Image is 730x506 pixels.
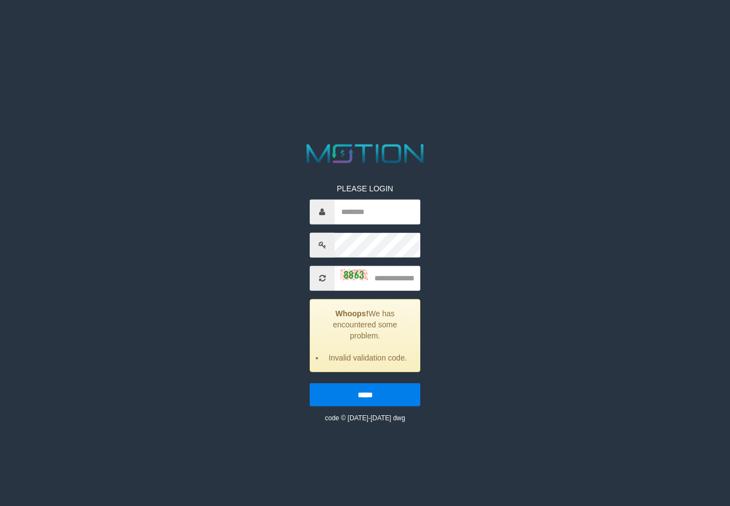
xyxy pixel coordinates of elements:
[335,309,368,317] strong: Whoops!
[324,352,411,363] li: Invalid validation code.
[340,269,368,280] img: captcha
[325,414,405,421] small: code © [DATE]-[DATE] dwg
[310,182,420,194] p: PLEASE LOGIN
[301,141,429,166] img: MOTION_logo.png
[310,299,420,372] div: We has encountered some problem.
